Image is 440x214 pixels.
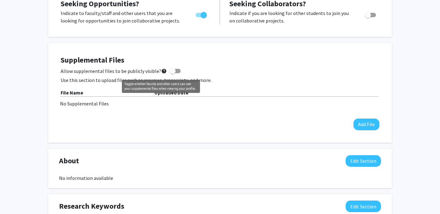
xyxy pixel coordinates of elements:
[346,155,381,167] button: Edit About
[61,67,167,75] span: Allow supplemental files to be publicly visible?
[229,9,353,24] p: Indicate if you are looking for other students to join you on collaborative projects.
[61,9,184,24] p: Indicate to faculty/staff and other users that you are looking for opportunities to join collabor...
[362,9,379,19] div: Toggle
[353,119,379,130] button: Add File
[61,76,379,84] p: Use this section to upload files such as resumes, transcripts, and more.
[61,56,379,65] h4: Supplemental Files
[193,9,210,19] div: Toggle
[161,67,167,75] mat-icon: help
[61,89,83,96] b: File Name
[59,155,79,166] span: About
[346,201,381,212] button: Edit Research Keywords
[59,174,381,182] div: No information available
[122,80,200,93] div: Toggle whether faculty and other users can see your supplemental files when viewing your profile.
[5,186,27,209] iframe: Chat
[59,201,124,212] span: Research Keywords
[60,100,380,107] div: No Supplemental Files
